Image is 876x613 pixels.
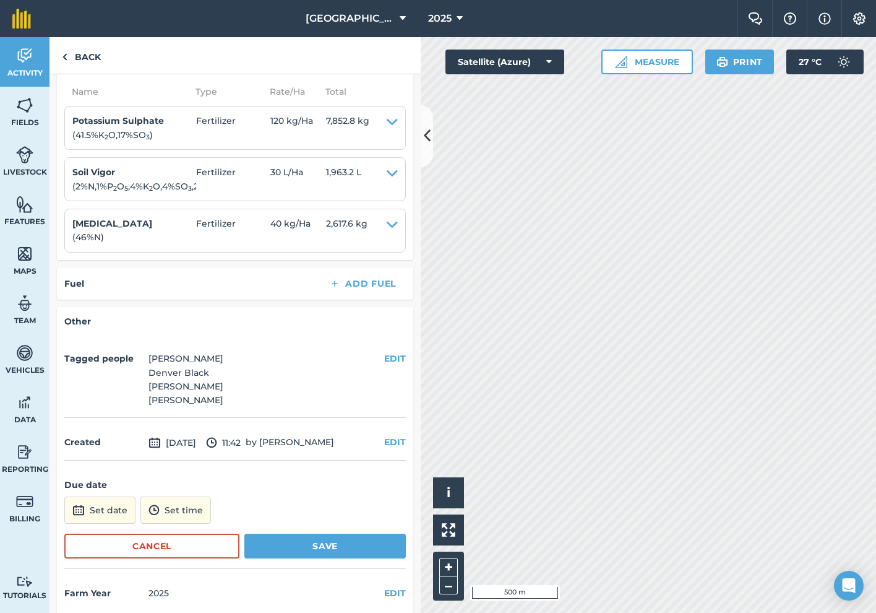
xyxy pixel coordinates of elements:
span: 27 ° C [799,50,822,74]
button: Save [244,534,406,559]
button: – [439,576,458,594]
li: [PERSON_NAME] [148,393,223,407]
span: 40 kg / Ha [270,217,326,245]
span: 7,852.8 kg [326,114,369,142]
span: [GEOGRAPHIC_DATA] [306,11,395,26]
p: ( 46 % N ) [72,230,196,244]
img: A question mark icon [783,12,797,25]
img: svg+xml;base64,PD94bWwgdmVyc2lvbj0iMS4wIiBlbmNvZGluZz0idXRmLTgiPz4KPCEtLSBHZW5lcmF0b3I6IEFkb2JlIE... [206,435,217,450]
sub: 5 [124,185,128,193]
h4: Potassium Sulphate [72,114,196,128]
button: Satellite (Azure) [445,50,564,74]
img: svg+xml;base64,PHN2ZyB4bWxucz0iaHR0cDovL3d3dy53My5vcmcvMjAwMC9zdmciIHdpZHRoPSI5IiBoZWlnaHQ9IjI0Ii... [62,50,67,64]
img: Ruler icon [615,56,627,68]
div: by [PERSON_NAME] [64,425,406,461]
img: svg+xml;base64,PD94bWwgdmVyc2lvbj0iMS4wIiBlbmNvZGluZz0idXRmLTgiPz4KPCEtLSBHZW5lcmF0b3I6IEFkb2JlIE... [148,503,160,518]
button: Print [705,50,775,74]
span: 1,963.2 L [326,165,361,193]
img: svg+xml;base64,PD94bWwgdmVyc2lvbj0iMS4wIiBlbmNvZGluZz0idXRmLTgiPz4KPCEtLSBHZW5lcmF0b3I6IEFkb2JlIE... [16,576,33,588]
span: 2,617.6 kg [326,217,367,245]
span: Fertilizer [196,217,270,245]
h4: [MEDICAL_DATA] [72,217,196,230]
img: svg+xml;base64,PD94bWwgdmVyc2lvbj0iMS4wIiBlbmNvZGluZz0idXRmLTgiPz4KPCEtLSBHZW5lcmF0b3I6IEFkb2JlIE... [16,294,33,313]
img: svg+xml;base64,PHN2ZyB4bWxucz0iaHR0cDovL3d3dy53My5vcmcvMjAwMC9zdmciIHdpZHRoPSIxOSIgaGVpZ2h0PSIyNC... [716,54,728,69]
img: svg+xml;base64,PHN2ZyB4bWxucz0iaHR0cDovL3d3dy53My5vcmcvMjAwMC9zdmciIHdpZHRoPSI1NiIgaGVpZ2h0PSI2MC... [16,195,33,214]
summary: [MEDICAL_DATA](46%N)Fertilizer40 kg/Ha2,617.6 kg [72,217,398,245]
img: svg+xml;base64,PD94bWwgdmVyc2lvbj0iMS4wIiBlbmNvZGluZz0idXRmLTgiPz4KPCEtLSBHZW5lcmF0b3I6IEFkb2JlIE... [16,492,33,511]
h4: Soil Vigor [72,165,196,179]
img: svg+xml;base64,PD94bWwgdmVyc2lvbj0iMS4wIiBlbmNvZGluZz0idXRmLTgiPz4KPCEtLSBHZW5lcmF0b3I6IEFkb2JlIE... [16,46,33,65]
button: EDIT [384,435,406,449]
li: Denver Black [148,366,223,380]
span: Fertilizer [196,114,270,142]
h4: Created [64,435,144,449]
img: Four arrows, one pointing top left, one top right, one bottom right and the last bottom left [442,523,455,537]
p: ( 41.5 % K O , 17 % SO ) [72,128,196,142]
span: Type [188,85,262,98]
button: Measure [601,50,693,74]
sub: 2 [149,185,153,193]
h4: Due date [64,478,406,492]
div: Open Intercom Messenger [834,571,864,601]
div: 2025 [148,586,169,600]
span: [DATE] [148,435,196,450]
button: EDIT [384,352,406,365]
span: Rate/ Ha [262,85,318,98]
span: 2025 [428,11,452,26]
li: [PERSON_NAME] [148,380,223,393]
a: Back [49,37,113,74]
span: Name [64,85,188,98]
button: Add Fuel [319,275,406,292]
sub: 2 [105,133,108,141]
h4: Farm Year [64,586,144,600]
h4: Other [64,315,406,328]
span: i [447,485,450,500]
img: fieldmargin Logo [12,9,31,28]
img: svg+xml;base64,PD94bWwgdmVyc2lvbj0iMS4wIiBlbmNvZGluZz0idXRmLTgiPz4KPCEtLSBHZW5lcmF0b3I6IEFkb2JlIE... [16,146,33,164]
img: svg+xml;base64,PD94bWwgdmVyc2lvbj0iMS4wIiBlbmNvZGluZz0idXRmLTgiPz4KPCEtLSBHZW5lcmF0b3I6IEFkb2JlIE... [148,435,161,450]
span: 11:42 [206,435,241,450]
img: A cog icon [852,12,867,25]
button: Cancel [64,534,239,559]
sub: 3 [146,133,150,141]
button: i [433,477,464,508]
span: Total [318,85,346,98]
h4: Fuel [64,277,84,290]
img: svg+xml;base64,PD94bWwgdmVyc2lvbj0iMS4wIiBlbmNvZGluZz0idXRmLTgiPz4KPCEtLSBHZW5lcmF0b3I6IEFkb2JlIE... [831,50,856,74]
img: svg+xml;base64,PD94bWwgdmVyc2lvbj0iMS4wIiBlbmNvZGluZz0idXRmLTgiPz4KPCEtLSBHZW5lcmF0b3I6IEFkb2JlIE... [16,393,33,412]
img: svg+xml;base64,PD94bWwgdmVyc2lvbj0iMS4wIiBlbmNvZGluZz0idXRmLTgiPz4KPCEtLSBHZW5lcmF0b3I6IEFkb2JlIE... [16,344,33,362]
img: svg+xml;base64,PD94bWwgdmVyc2lvbj0iMS4wIiBlbmNvZGluZz0idXRmLTgiPz4KPCEtLSBHZW5lcmF0b3I6IEFkb2JlIE... [72,503,85,518]
h4: Tagged people [64,352,144,365]
summary: Soil Vigor(2%N,1%P2O5,4%K2O,4%SO3,2%B,2%Zn,0.6%Mo)Fertilizer30 L/Ha1,963.2 L [72,165,398,193]
img: svg+xml;base64,PHN2ZyB4bWxucz0iaHR0cDovL3d3dy53My5vcmcvMjAwMC9zdmciIHdpZHRoPSI1NiIgaGVpZ2h0PSI2MC... [16,96,33,115]
button: EDIT [384,586,406,600]
sub: 3 [188,185,192,193]
span: 30 L / Ha [270,165,326,193]
img: svg+xml;base64,PD94bWwgdmVyc2lvbj0iMS4wIiBlbmNvZGluZz0idXRmLTgiPz4KPCEtLSBHZW5lcmF0b3I6IEFkb2JlIE... [16,443,33,461]
button: 27 °C [786,50,864,74]
li: [PERSON_NAME] [148,352,223,365]
img: svg+xml;base64,PHN2ZyB4bWxucz0iaHR0cDovL3d3dy53My5vcmcvMjAwMC9zdmciIHdpZHRoPSI1NiIgaGVpZ2h0PSI2MC... [16,245,33,263]
sub: 2 [113,185,117,193]
img: svg+xml;base64,PHN2ZyB4bWxucz0iaHR0cDovL3d3dy53My5vcmcvMjAwMC9zdmciIHdpZHRoPSIxNyIgaGVpZ2h0PSIxNy... [818,11,831,26]
summary: Potassium Sulphate(41.5%K2O,17%SO3)Fertilizer120 kg/Ha7,852.8 kg [72,114,398,142]
button: Set date [64,497,135,524]
span: Fertilizer [196,165,270,193]
p: ( 2 % N , 1 % P O , 4 % K O , 4 % SO , 2 % B , 2 % Zn , 0.6 % Mo ) [72,180,196,193]
img: Two speech bubbles overlapping with the left bubble in the forefront [748,12,763,25]
button: + [439,558,458,576]
button: Set time [140,497,211,524]
span: 120 kg / Ha [270,114,326,142]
